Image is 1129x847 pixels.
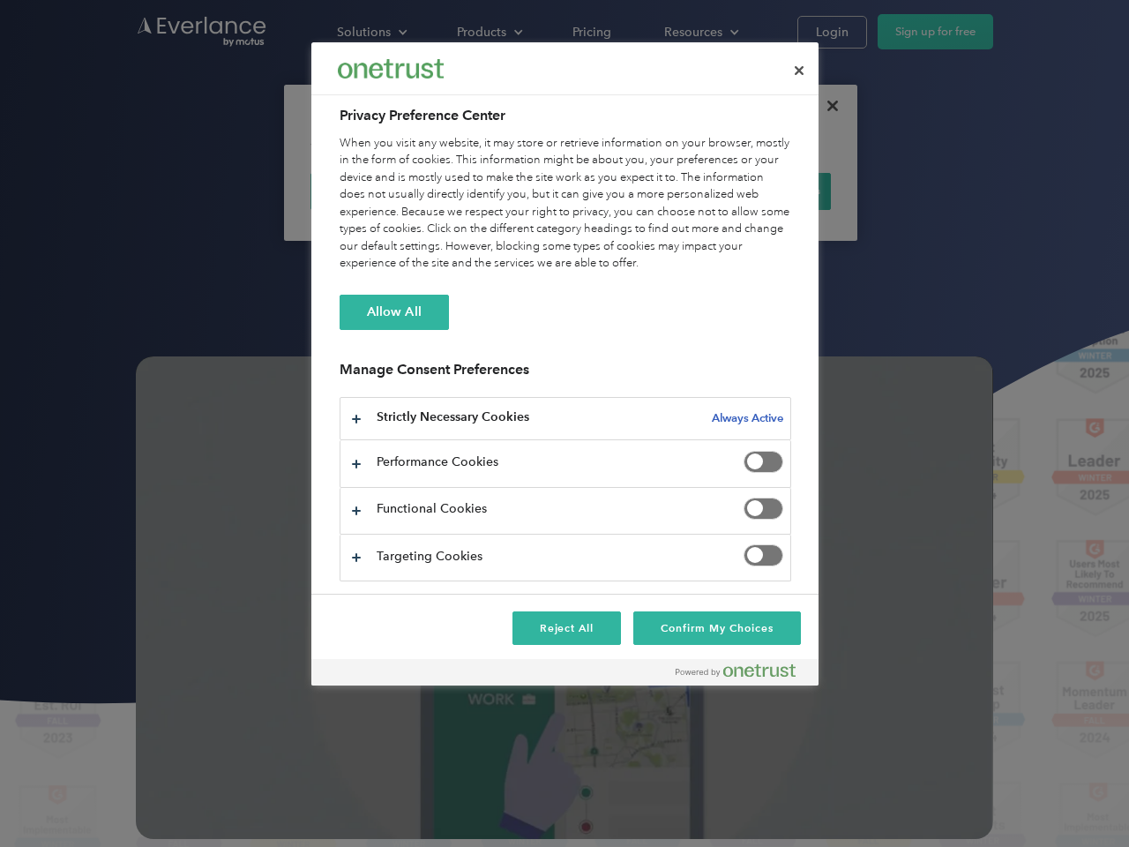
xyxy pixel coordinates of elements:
[780,51,819,90] button: Close
[340,361,791,388] h3: Manage Consent Preferences
[311,42,819,686] div: Privacy Preference Center
[633,611,800,645] button: Confirm My Choices
[676,663,796,678] img: Powered by OneTrust Opens in a new Tab
[338,51,444,86] div: Everlance
[340,295,449,330] button: Allow All
[130,105,219,142] input: Submit
[340,105,791,126] h2: Privacy Preference Center
[340,135,791,273] div: When you visit any website, it may store or retrieve information on your browser, mostly in the f...
[676,663,810,686] a: Powered by OneTrust Opens in a new Tab
[311,42,819,686] div: Preference center
[338,59,444,78] img: Everlance
[512,611,622,645] button: Reject All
